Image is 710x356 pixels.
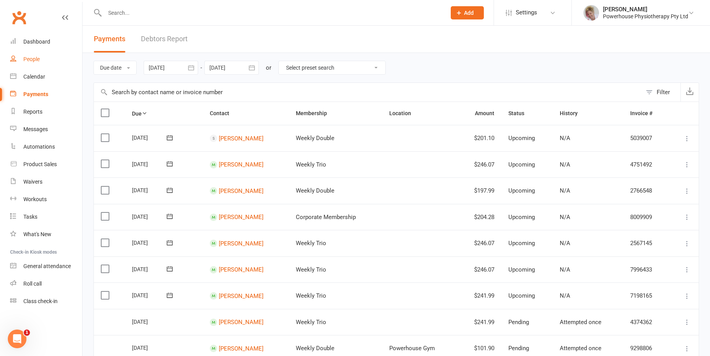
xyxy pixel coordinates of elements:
[642,83,680,102] button: Filter
[23,39,50,45] div: Dashboard
[94,26,125,53] button: Payments
[623,256,669,283] td: 7996433
[23,214,37,220] div: Tasks
[296,161,326,168] span: Weekly Trio
[10,121,82,138] a: Messages
[93,61,137,75] button: Due date
[219,187,264,194] a: [PERSON_NAME]
[560,187,570,194] span: N/A
[623,125,669,151] td: 5039007
[458,177,501,204] td: $197.99
[501,102,553,125] th: Status
[508,161,535,168] span: Upcoming
[266,63,271,72] div: or
[458,102,501,125] th: Amount
[23,144,55,150] div: Automations
[508,214,535,221] span: Upcoming
[458,282,501,309] td: $241.99
[23,74,45,80] div: Calendar
[603,13,688,20] div: Powerhouse Physiotherapy Pty Ltd
[23,91,48,97] div: Payments
[10,275,82,293] a: Roll call
[458,151,501,178] td: $246.07
[132,237,168,249] div: [DATE]
[24,330,30,336] span: 1
[560,345,601,352] span: Attempted once
[132,263,168,275] div: [DATE]
[10,51,82,68] a: People
[296,319,326,326] span: Weekly Trio
[458,125,501,151] td: $201.10
[560,214,570,221] span: N/A
[451,6,484,19] button: Add
[10,68,82,86] a: Calendar
[623,204,669,230] td: 8009909
[508,240,535,247] span: Upcoming
[10,173,82,191] a: Waivers
[623,102,669,125] th: Invoice #
[132,184,168,196] div: [DATE]
[623,309,669,335] td: 4374362
[23,109,42,115] div: Reports
[10,258,82,275] a: General attendance kiosk mode
[560,240,570,247] span: N/A
[23,298,58,304] div: Class check-in
[553,102,623,125] th: History
[623,282,669,309] td: 7198165
[458,230,501,256] td: $246.07
[10,103,82,121] a: Reports
[132,289,168,301] div: [DATE]
[623,177,669,204] td: 2766548
[125,102,203,125] th: Due
[464,10,474,16] span: Add
[296,292,326,299] span: Weekly Trio
[10,33,82,51] a: Dashboard
[219,266,264,273] a: [PERSON_NAME]
[10,226,82,243] a: What's New
[289,102,383,125] th: Membership
[10,293,82,310] a: Class kiosk mode
[219,161,264,168] a: [PERSON_NAME]
[23,281,42,287] div: Roll call
[8,330,26,348] iframe: Intercom live chat
[132,132,168,144] div: [DATE]
[10,191,82,208] a: Workouts
[458,204,501,230] td: $204.28
[102,7,441,18] input: Search...
[23,161,57,167] div: Product Sales
[10,138,82,156] a: Automations
[23,56,40,62] div: People
[296,187,334,194] span: Weekly Double
[23,126,48,132] div: Messages
[203,102,289,125] th: Contact
[23,179,42,185] div: Waivers
[23,196,47,202] div: Workouts
[296,214,356,221] span: Corporate Membership
[219,292,264,299] a: [PERSON_NAME]
[10,208,82,226] a: Tasks
[508,345,529,352] span: Pending
[10,156,82,173] a: Product Sales
[623,151,669,178] td: 4751492
[508,319,529,326] span: Pending
[560,135,570,142] span: N/A
[458,309,501,335] td: $241.99
[219,135,264,142] a: [PERSON_NAME]
[560,319,601,326] span: Attempted once
[94,35,125,43] span: Payments
[132,342,168,354] div: [DATE]
[132,316,168,328] div: [DATE]
[219,345,264,352] a: [PERSON_NAME]
[583,5,599,21] img: thumb_image1590539733.png
[516,4,537,21] span: Settings
[623,230,669,256] td: 2567145
[560,292,570,299] span: N/A
[508,292,535,299] span: Upcoming
[296,266,326,273] span: Weekly Trio
[382,102,458,125] th: Location
[508,187,535,194] span: Upcoming
[132,210,168,223] div: [DATE]
[603,6,688,13] div: [PERSON_NAME]
[219,214,264,221] a: [PERSON_NAME]
[508,135,535,142] span: Upcoming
